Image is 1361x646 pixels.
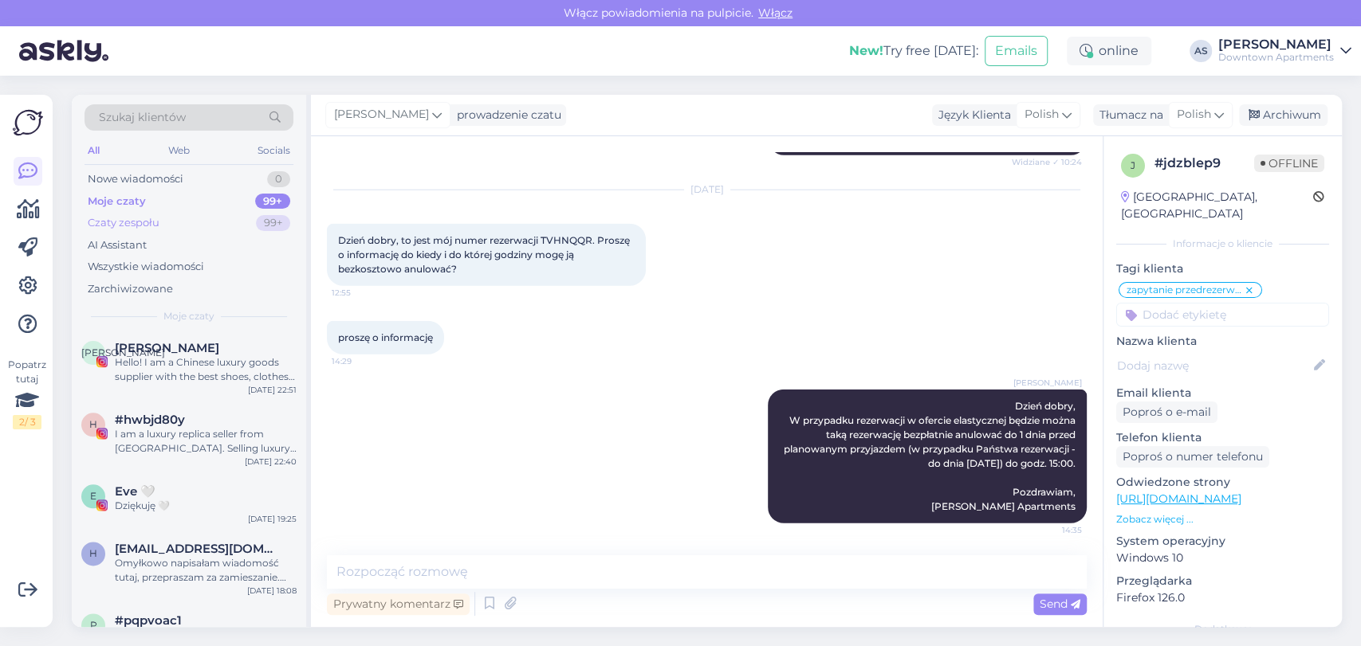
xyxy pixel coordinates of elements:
[1116,237,1329,251] div: Informacje o kliencie
[13,108,43,138] img: Askly Logo
[450,107,561,123] div: prowadzenie czatu
[338,331,433,343] span: proszę o informację
[248,384,297,396] div: [DATE] 22:51
[327,182,1087,197] div: [DATE]
[13,415,41,429] div: 2 / 3
[267,171,290,187] div: 0
[247,585,297,597] div: [DATE] 18:08
[1116,550,1329,566] p: Windows 10
[332,355,391,367] span: 14:29
[256,215,290,231] div: 99+
[985,36,1048,66] button: Emails
[88,215,159,231] div: Czaty zespołu
[13,358,41,429] div: Popatrz tutaj
[849,43,883,58] b: New!
[1116,303,1329,327] input: Dodać etykietę
[932,107,1011,123] div: Język Klienta
[1121,189,1313,222] div: [GEOGRAPHIC_DATA], [GEOGRAPHIC_DATA]
[248,513,297,525] div: [DATE] 19:25
[88,237,147,253] div: AI Assistant
[1254,155,1324,172] span: Offline
[1116,429,1329,446] p: Telefon klienta
[1116,573,1329,589] p: Przeglądarka
[1218,51,1334,64] div: Downtown Apartments
[849,41,978,61] div: Try free [DATE]:
[334,106,429,123] span: [PERSON_NAME]
[1116,401,1217,423] div: Poproś o e-mail
[115,542,281,556] span: halickam85@wp.pl
[85,140,103,161] div: All
[1154,154,1254,173] div: # jdzblep9
[89,418,97,430] span: h
[1040,597,1080,611] span: Send
[115,613,182,628] span: #pqpvoac1
[1116,474,1329,491] p: Odwiedzone strony
[1067,37,1151,65] div: online
[1218,38,1334,51] div: [PERSON_NAME]
[90,490,96,502] span: E
[1127,285,1244,295] span: zapytanie przedrezerwacyjne
[1022,524,1082,536] span: 14:35
[115,427,297,456] div: I am a luxury replica seller from [GEOGRAPHIC_DATA]. Selling luxury replicas including shoes, bag...
[1131,159,1135,171] span: j
[115,484,155,499] span: Eve 🤍
[1013,377,1082,389] span: [PERSON_NAME]
[115,499,297,513] div: Dziękuję 🤍
[89,547,97,559] span: h
[1239,104,1328,126] div: Archiwum
[1190,40,1212,62] div: AS
[1116,260,1329,277] p: Tagi klienta
[1116,446,1269,468] div: Poproś o numer telefonu
[115,556,297,585] div: Omyłkowo napisałam wiadomość tutaj, przepraszam za zamieszanie. Wysłałam wiadomość @ pod wskazany...
[338,234,632,275] span: Dzień dobry, to jest mój numer rezerwacji TVHNQQR. Proszę o informację do kiedy i do której godzi...
[1116,333,1329,350] p: Nazwa klienta
[90,619,97,631] span: p
[88,171,183,187] div: Nowe wiadomości
[1116,589,1329,606] p: Firefox 126.0
[1177,106,1211,123] span: Polish
[332,287,391,299] span: 12:55
[99,109,186,126] span: Szukaj klientów
[165,140,193,161] div: Web
[1093,107,1163,123] div: Tłumacz na
[88,281,173,297] div: Zarchiwizowane
[115,341,219,355] span: 赵翰林
[1012,156,1082,168] span: Widziane ✓ 10:24
[1117,357,1311,374] input: Dodaj nazwę
[163,309,214,323] span: Moje czaty
[115,413,185,427] span: #hwbjd80y
[254,140,293,161] div: Socials
[245,456,297,468] div: [DATE] 22:40
[1218,38,1351,64] a: [PERSON_NAME]Downtown Apartments
[115,355,297,384] div: Hello! I am a Chinese luxury goods supplier with the best shoes, clothes, pants, jewelry, bags, g...
[327,593,470,615] div: Prywatny komentarz
[1116,533,1329,550] p: System operacyjny
[753,6,797,20] span: Włącz
[88,194,146,209] div: Moje czaty
[1116,512,1329,527] p: Zobacz więcej ...
[255,194,290,209] div: 99+
[1116,491,1241,506] a: [URL][DOMAIN_NAME]
[1025,106,1059,123] span: Polish
[88,259,204,275] div: Wszystkie wiadomości
[1116,622,1329,636] div: Dodatkowy
[81,346,165,358] span: [PERSON_NAME]
[1116,385,1329,401] p: Email klienta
